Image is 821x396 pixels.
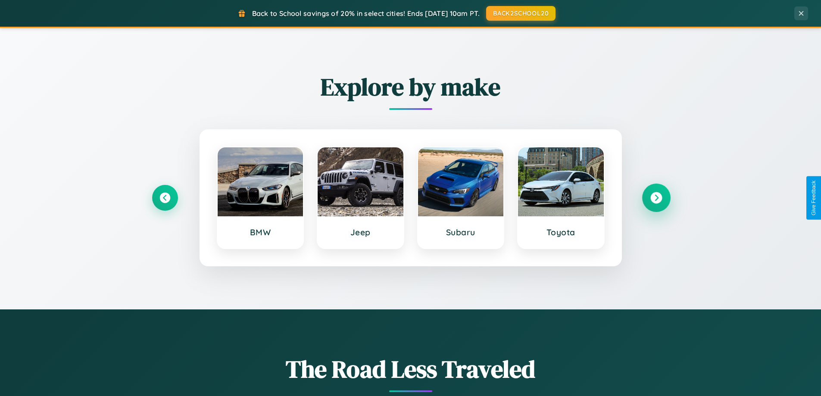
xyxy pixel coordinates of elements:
[427,227,495,237] h3: Subaru
[527,227,595,237] h3: Toyota
[152,70,669,103] h2: Explore by make
[226,227,295,237] h3: BMW
[811,181,817,215] div: Give Feedback
[152,352,669,386] h1: The Road Less Traveled
[486,6,556,21] button: BACK2SCHOOL20
[326,227,395,237] h3: Jeep
[252,9,480,18] span: Back to School savings of 20% in select cities! Ends [DATE] 10am PT.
